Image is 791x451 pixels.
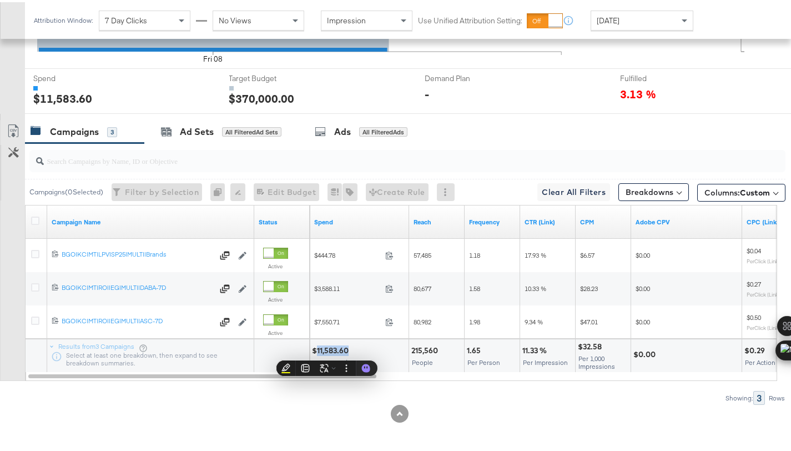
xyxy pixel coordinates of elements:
[62,248,213,257] div: BGO|KC|MT|LPV|SP25|MULTI|Brands
[747,255,780,262] sub: Per Click (Link)
[768,392,785,400] div: Rows
[747,278,761,286] span: $0.27
[578,352,615,368] span: Per 1,000 Impressions
[578,339,605,350] div: $32.58
[633,347,659,358] div: $0.00
[525,249,546,257] span: 17.93 %
[704,185,770,196] span: Columns:
[414,216,460,224] a: The number of people your ad was served to.
[312,343,352,354] div: $11,583.60
[418,13,522,24] label: Use Unified Attribution Setting:
[425,84,429,100] div: -
[62,248,213,259] a: BGO|KC|MT|LPV|SP25|MULTI|Brands
[469,315,480,324] span: 1.98
[263,260,288,268] label: Active
[33,14,93,22] div: Attribution Window:
[263,294,288,301] label: Active
[580,282,598,290] span: $28.23
[747,322,780,329] sub: Per Click (Link)
[105,13,147,23] span: 7 Day Clicks
[359,125,407,135] div: All Filtered Ads
[636,216,738,224] a: Adobe CPV
[229,71,313,82] span: Target Budget
[580,216,627,224] a: The average cost you've paid to have 1,000 impressions of your ad.
[210,181,230,199] div: 0
[414,282,431,290] span: 80,677
[259,216,305,224] a: Shows the current state of your Ad Campaign.
[525,282,546,290] span: 10.33 %
[469,249,480,257] span: 1.18
[313,356,347,364] span: Total Spend
[50,123,99,136] div: Campaigns
[334,123,351,136] div: Ads
[580,249,594,257] span: $6.57
[62,281,213,292] a: BGO|KC|MT|ROI|EG|MULTI|DABA-7D
[180,123,214,136] div: Ad Sets
[314,249,381,257] span: $444.78
[525,315,543,324] span: 9.34 %
[229,88,295,104] div: $370,000.00
[636,249,650,257] span: $0.00
[62,281,213,290] div: BGO|KC|MT|ROI|EG|MULTI|DABA-7D
[621,84,657,99] span: 3.13 %
[425,71,508,82] span: Demand Plan
[747,244,761,253] span: $0.04
[621,71,704,82] span: Fulfilled
[469,216,516,224] a: The average number of times your ad was served to each person.
[697,182,785,199] button: Columns:Custom
[414,315,431,324] span: 80,982
[107,125,117,135] div: 3
[52,216,250,224] a: Your campaign name.
[580,315,598,324] span: $47.01
[525,216,571,224] a: The number of clicks received on a link in your ad divided by the number of impressions.
[314,282,381,290] span: $3,588.11
[203,52,223,62] text: Fri 08
[44,143,718,165] input: Search Campaigns by Name, ID or Objective
[740,186,770,196] span: Custom
[33,71,117,82] span: Spend
[29,185,103,195] div: Campaigns ( 0 Selected)
[747,289,780,295] sub: Per Click (Link)
[745,356,775,364] span: Per Action
[467,356,500,364] span: Per Person
[747,311,761,319] span: $0.50
[62,314,213,323] div: BGO|KC|MT|ROI|EG|MULTI|ASC-7D
[222,125,281,135] div: All Filtered Ad Sets
[636,315,650,324] span: $0.00
[597,13,619,23] span: [DATE]
[263,327,288,334] label: Active
[753,389,765,403] div: 3
[522,343,550,354] div: 11.33 %
[314,315,381,324] span: $7,550.71
[469,282,480,290] span: 1.58
[542,183,606,197] span: Clear All Filters
[523,356,568,364] span: Per Impression
[725,392,753,400] div: Showing:
[314,216,405,224] a: The total amount spent to date.
[467,343,484,354] div: 1.65
[537,181,610,199] button: Clear All Filters
[412,356,433,364] span: People
[414,249,431,257] span: 57,485
[219,13,251,23] span: No Views
[327,13,366,23] span: Impression
[62,314,213,325] a: BGO|KC|MT|ROI|EG|MULTI|ASC-7D
[33,88,92,104] div: $11,583.60
[636,282,650,290] span: $0.00
[618,181,689,199] button: Breakdowns
[411,343,441,354] div: 215,560
[744,343,768,354] div: $0.29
